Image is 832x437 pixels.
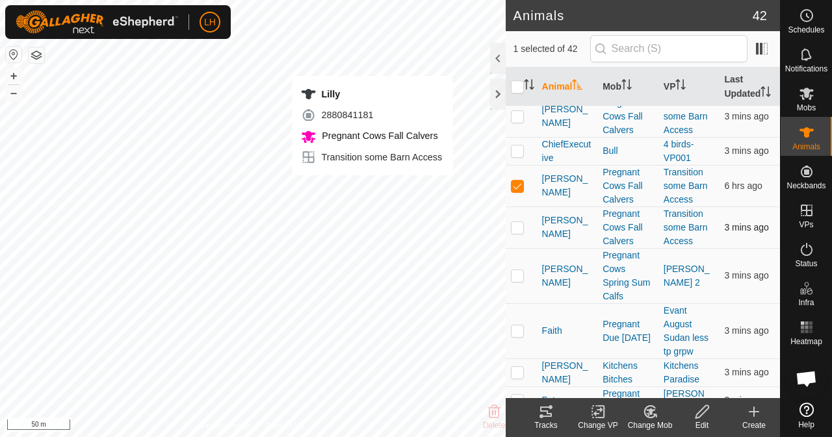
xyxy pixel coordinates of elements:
div: Lilly [300,86,442,102]
span: [PERSON_NAME] [542,359,593,386]
span: [PERSON_NAME] [542,103,593,130]
span: 30 Sept 2025, 12:48 am [724,270,768,281]
div: Change Mob [624,419,676,431]
span: Animals [792,143,820,151]
span: [PERSON_NAME] [542,262,593,290]
span: Pregnant Cows Fall Calvers [318,131,437,141]
span: 30 Sept 2025, 12:48 am [724,367,768,377]
a: Privacy Policy [201,420,250,432]
th: Mob [597,68,658,106]
div: Create [728,419,780,431]
div: Bull [603,144,653,158]
span: 30 Sept 2025, 12:48 am [724,325,768,336]
button: – [6,85,21,101]
p-sorticon: Activate to sort [621,81,632,92]
p-sorticon: Activate to sort [675,81,686,92]
input: Search (S) [590,35,747,62]
a: Transition some Barn Access [664,167,708,205]
div: Change VP [572,419,624,431]
div: Pregnant Cows Fall Calvers [603,96,653,137]
span: 30 Sept 2025, 12:48 am [724,395,768,405]
div: Pregnant Due [DATE] [603,318,653,345]
h2: Animals [513,8,753,23]
div: Edit [676,419,728,431]
span: Mobs [797,104,816,112]
span: Infra [798,299,814,306]
div: Pregnant Due [DATE] [603,387,653,414]
img: Gallagher Logo [16,10,178,34]
span: 29 Sept 2025, 6:28 pm [724,181,762,191]
span: 30 Sept 2025, 12:48 am [724,145,768,156]
a: 4 birds-VP001 [664,139,694,163]
p-sorticon: Activate to sort [572,81,582,92]
span: VPs [799,221,813,229]
button: Map Layers [29,47,44,63]
div: Kitchens Bitches [603,359,653,386]
div: Pregnant Cows Fall Calvers [603,166,653,206]
span: ChiefExecutive [542,138,593,165]
th: VP [658,68,720,106]
span: Heatmap [790,338,822,345]
span: Neckbands [786,182,825,190]
a: Help [781,397,832,434]
span: [PERSON_NAME] [542,172,593,199]
span: 30 Sept 2025, 12:47 am [724,222,768,232]
a: Transition some Barn Access [664,97,708,135]
span: Faith [542,324,562,338]
a: [PERSON_NAME] 2 [664,388,710,412]
span: [PERSON_NAME] [542,214,593,241]
p-sorticon: Activate to sort [524,81,534,92]
th: Animal [537,68,598,106]
a: Transition some Barn Access [664,208,708,246]
a: Contact Us [265,420,304,432]
span: 30 Sept 2025, 12:47 am [724,111,768,121]
button: + [6,68,21,84]
div: Transition some Barn Access [300,149,442,165]
div: Pregnant Cows Spring Sum Calfs [603,249,653,303]
span: 1 selected of 42 [513,42,590,56]
div: Tracks [520,419,572,431]
button: Reset Map [6,47,21,62]
div: 2880841181 [300,107,442,123]
span: Notifications [785,65,827,73]
span: Fatass [542,393,569,407]
a: Kitchens Paradise [664,360,699,384]
span: Help [798,421,814,429]
div: Pregnant Cows Fall Calvers [603,207,653,248]
a: Evant August Sudan less tp grpw [664,305,708,356]
p-sorticon: Activate to sort [760,88,771,99]
span: Status [795,260,817,268]
div: Open chat [787,359,826,398]
span: LH [204,16,216,29]
span: Schedules [788,26,824,34]
span: 42 [753,6,767,25]
a: [PERSON_NAME] 2 [664,264,710,288]
th: Last Updated [719,68,780,106]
